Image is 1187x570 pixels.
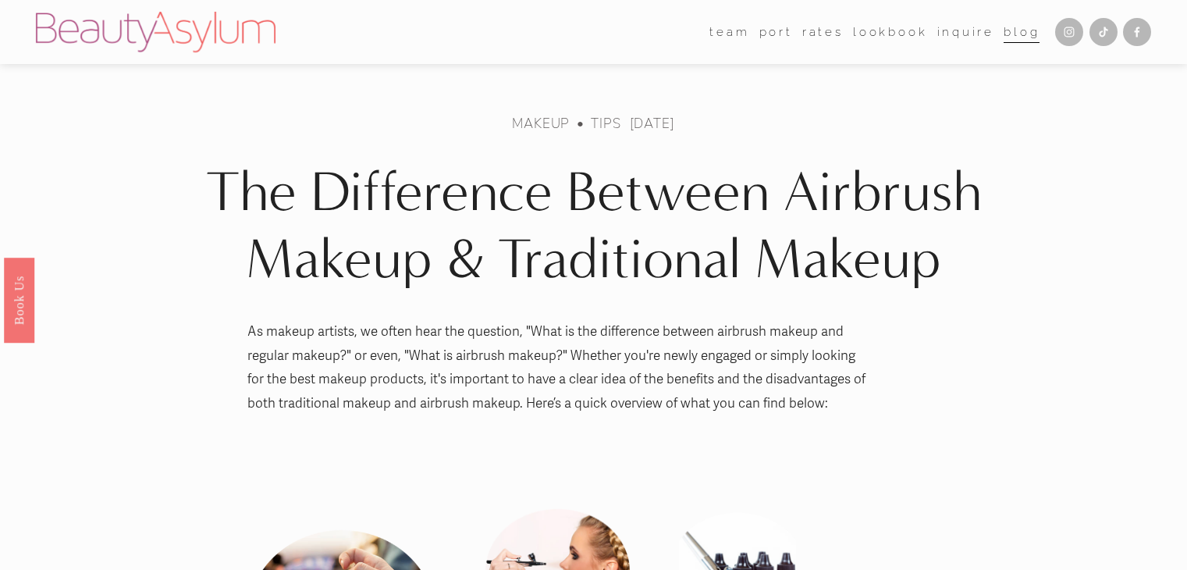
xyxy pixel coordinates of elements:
[709,22,749,43] span: team
[247,320,869,415] p: As makeup artists, we often hear the question, "What is the difference between airbrush makeup an...
[36,12,275,52] img: Beauty Asylum | Bridal Hair &amp; Makeup Charlotte &amp; Atlanta
[1123,18,1151,46] a: Facebook
[630,114,675,132] span: [DATE]
[759,20,793,44] a: port
[937,20,995,44] a: Inquire
[175,159,1011,293] h1: The Difference Between Airbrush Makeup & Traditional Makeup
[709,20,749,44] a: folder dropdown
[591,114,620,132] a: Tips
[4,258,34,343] a: Book Us
[1055,18,1083,46] a: Instagram
[1089,18,1118,46] a: TikTok
[512,114,570,132] a: makeup
[802,20,844,44] a: Rates
[853,20,927,44] a: Lookbook
[1004,20,1040,44] a: Blog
